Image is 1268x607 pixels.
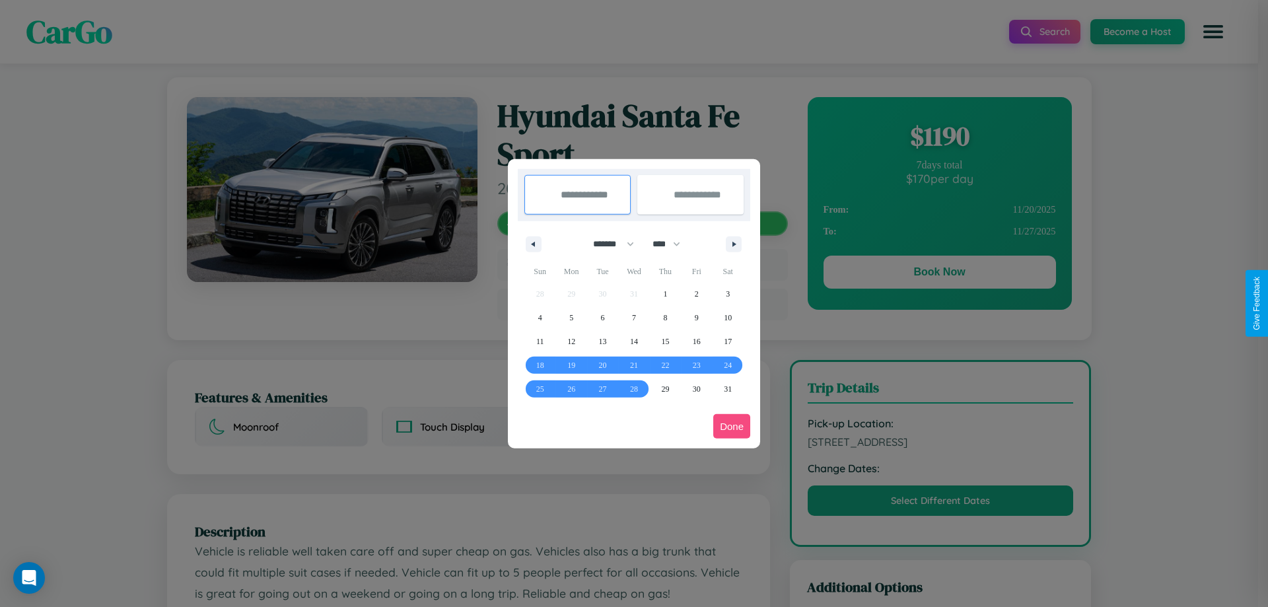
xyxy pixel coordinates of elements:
[650,306,681,330] button: 8
[661,330,669,353] span: 15
[726,282,730,306] span: 3
[536,377,544,401] span: 25
[618,353,649,377] button: 21
[601,306,605,330] span: 6
[724,353,732,377] span: 24
[650,261,681,282] span: Thu
[618,306,649,330] button: 7
[536,353,544,377] span: 18
[524,261,555,282] span: Sun
[599,377,607,401] span: 27
[681,353,712,377] button: 23
[663,282,667,306] span: 1
[650,377,681,401] button: 29
[555,330,586,353] button: 12
[630,330,638,353] span: 14
[695,306,699,330] span: 9
[693,377,701,401] span: 30
[524,377,555,401] button: 25
[555,377,586,401] button: 26
[587,330,618,353] button: 13
[681,261,712,282] span: Fri
[567,377,575,401] span: 26
[524,353,555,377] button: 18
[630,377,638,401] span: 28
[713,353,744,377] button: 24
[663,306,667,330] span: 8
[661,377,669,401] span: 29
[618,261,649,282] span: Wed
[650,330,681,353] button: 15
[599,353,607,377] span: 20
[695,282,699,306] span: 2
[713,282,744,306] button: 3
[555,261,586,282] span: Mon
[567,353,575,377] span: 19
[713,414,750,439] button: Done
[693,330,701,353] span: 16
[693,353,701,377] span: 23
[567,330,575,353] span: 12
[587,261,618,282] span: Tue
[555,353,586,377] button: 19
[13,562,45,594] div: Open Intercom Messenger
[632,306,636,330] span: 7
[724,330,732,353] span: 17
[536,330,544,353] span: 11
[650,353,681,377] button: 22
[555,306,586,330] button: 5
[713,261,744,282] span: Sat
[569,306,573,330] span: 5
[587,377,618,401] button: 27
[587,353,618,377] button: 20
[1252,277,1261,330] div: Give Feedback
[618,330,649,353] button: 14
[524,330,555,353] button: 11
[713,377,744,401] button: 31
[681,306,712,330] button: 9
[681,377,712,401] button: 30
[650,282,681,306] button: 1
[538,306,542,330] span: 4
[524,306,555,330] button: 4
[724,306,732,330] span: 10
[681,330,712,353] button: 16
[724,377,732,401] span: 31
[599,330,607,353] span: 13
[713,306,744,330] button: 10
[587,306,618,330] button: 6
[681,282,712,306] button: 2
[661,353,669,377] span: 22
[630,353,638,377] span: 21
[713,330,744,353] button: 17
[618,377,649,401] button: 28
